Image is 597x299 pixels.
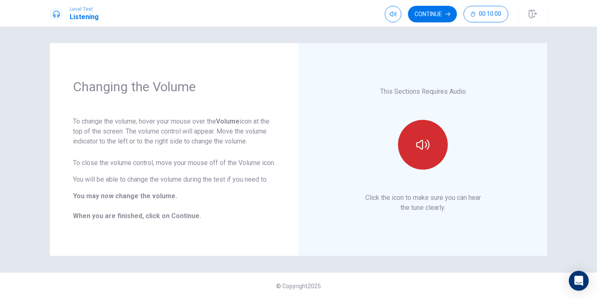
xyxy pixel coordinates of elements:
h1: Changing the Volume [73,78,275,95]
span: 00:10:00 [479,11,501,17]
span: © Copyright 2025 [276,283,321,289]
p: This Sections Requires Audio [380,87,466,97]
span: Level Test [70,6,99,12]
p: Click the icon to make sure you can hear the tune clearly. [365,193,481,213]
strong: Volume [216,117,240,125]
b: You may now change the volume. When you are finished, click on Continue. [73,192,201,220]
p: To change the volume, hover your mouse over the icon at the top of the screen. The volume control... [73,117,275,146]
h1: Listening [70,12,99,22]
p: To close the volume control, move your mouse off of the Volume icon. [73,158,275,168]
div: Open Intercom Messenger [569,271,589,291]
button: 00:10:00 [464,6,508,22]
button: Continue [408,6,457,22]
p: You will be able to change the volume during the test if you need to. [73,175,275,185]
